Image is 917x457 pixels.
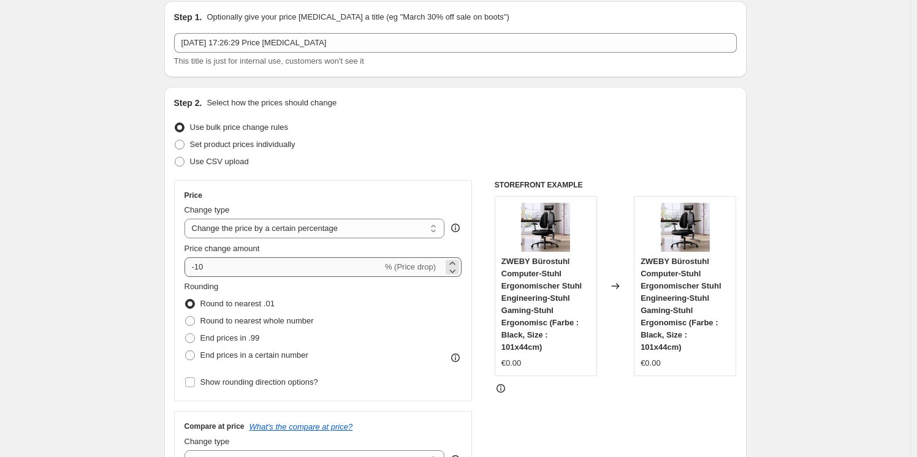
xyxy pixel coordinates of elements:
h6: STOREFRONT EXAMPLE [495,180,737,190]
span: End prices in a certain number [200,350,308,360]
span: Set product prices individually [190,140,295,149]
input: 30% off holiday sale [174,33,737,53]
div: €0.00 [641,357,661,369]
span: Change type [185,437,230,446]
button: What's the compare at price? [249,422,353,431]
h2: Step 1. [174,11,202,23]
span: Use bulk price change rules [190,123,288,132]
span: Price change amount [185,244,260,253]
span: Show rounding direction options? [200,377,318,387]
span: This title is just for internal use, customers won't see it [174,56,364,66]
div: help [449,222,462,234]
span: End prices in .99 [200,333,260,342]
p: Select how the prices should change [207,97,337,109]
div: €0.00 [501,357,522,369]
h3: Price [185,191,202,200]
h3: Compare at price [185,421,245,431]
h2: Step 2. [174,97,202,109]
input: -15 [185,257,382,277]
span: % (Price drop) [385,262,436,271]
span: Round to nearest .01 [200,299,275,308]
span: ZWEBY Bürostuhl Computer-Stuhl Ergonomischer Stuhl Engineering-Stuhl Gaming-Stuhl Ergonomisc (Far... [501,257,582,352]
span: Rounding [185,282,219,291]
img: 41eLM-L71IL_80x.jpg [521,203,570,252]
span: Use CSV upload [190,157,249,166]
span: Round to nearest whole number [200,316,314,325]
span: Change type [185,205,230,214]
img: 41eLM-L71IL_80x.jpg [661,203,710,252]
span: ZWEBY Bürostuhl Computer-Stuhl Ergonomischer Stuhl Engineering-Stuhl Gaming-Stuhl Ergonomisc (Far... [641,257,721,352]
p: Optionally give your price [MEDICAL_DATA] a title (eg "March 30% off sale on boots") [207,11,509,23]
